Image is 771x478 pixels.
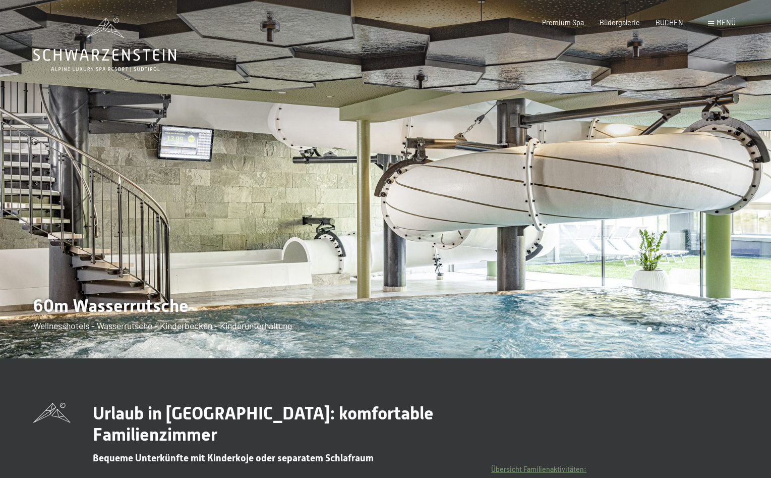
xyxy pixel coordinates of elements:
[671,327,676,332] div: Carousel Page 3
[542,18,584,27] a: Premium Spa
[719,327,724,332] div: Carousel Page 7
[717,18,736,27] span: Menü
[731,327,736,332] div: Carousel Page 8
[491,465,586,473] a: Übersicht Familienaktivitäten:
[643,327,735,332] div: Carousel Pagination
[600,18,640,27] a: Bildergalerie
[695,327,700,332] div: Carousel Page 5
[659,327,664,332] div: Carousel Page 2
[683,327,688,332] div: Carousel Page 4
[707,327,712,332] div: Carousel Page 6
[93,403,434,445] span: Urlaub in [GEOGRAPHIC_DATA]: komfortable Familienzimmer
[656,18,683,27] a: BUCHEN
[647,327,652,332] div: Carousel Page 1 (Current Slide)
[93,452,374,464] span: Bequeme Unterkünfte mit Kinderkoje oder separatem Schlafraum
